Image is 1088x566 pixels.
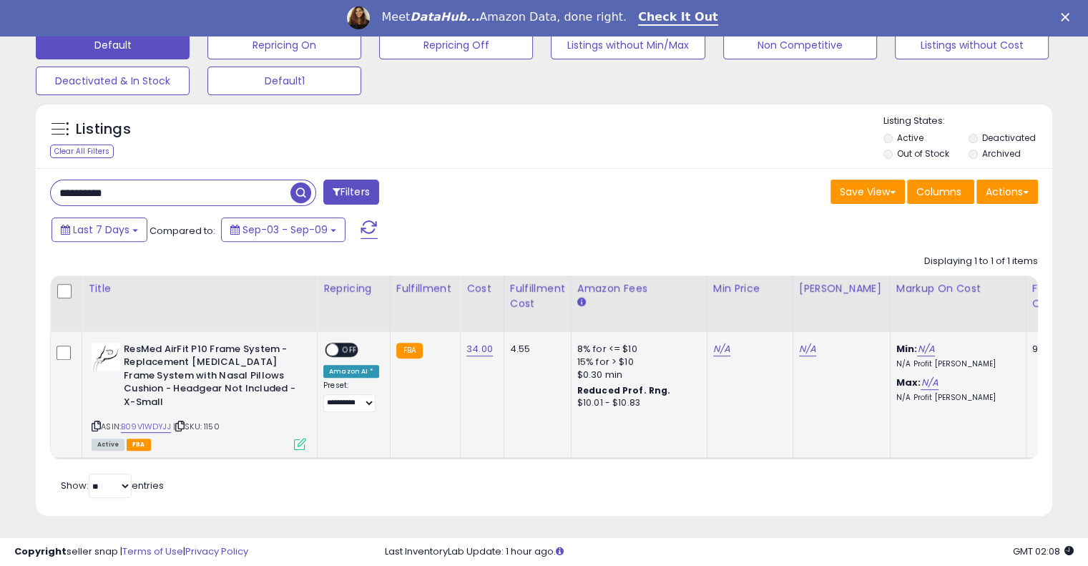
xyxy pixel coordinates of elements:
span: OFF [338,343,361,356]
small: FBA [396,343,423,358]
button: Listings without Cost [895,31,1049,59]
b: Max: [896,376,921,389]
span: Show: entries [61,479,164,492]
img: Profile image for Georgie [347,6,370,29]
button: Non Competitive [723,31,877,59]
div: Repricing [323,281,384,296]
div: Amazon AI * [323,365,379,378]
button: Repricing Off [379,31,533,59]
i: DataHub... [410,10,479,24]
div: Meet Amazon Data, done right. [381,10,627,24]
a: N/A [713,342,730,356]
a: N/A [799,342,816,356]
span: Compared to: [150,224,215,238]
div: Title [88,281,311,296]
button: Filters [323,180,379,205]
div: Fulfillment Cost [510,281,565,311]
span: All listings currently available for purchase on Amazon [92,439,124,451]
span: | SKU: 1150 [173,421,220,432]
p: N/A Profit [PERSON_NAME] [896,393,1015,403]
div: [PERSON_NAME] [799,281,884,296]
div: Clear All Filters [50,145,114,158]
div: 8% for <= $10 [577,343,696,356]
div: Displaying 1 to 1 of 1 items [924,255,1038,268]
a: Privacy Policy [185,545,248,558]
button: Sep-03 - Sep-09 [221,218,345,242]
a: N/A [921,376,938,390]
div: 4.55 [510,343,560,356]
span: Columns [916,185,961,199]
strong: Copyright [14,545,67,558]
div: seller snap | | [14,545,248,559]
button: Default [36,31,190,59]
div: Markup on Cost [896,281,1020,296]
a: Terms of Use [122,545,183,558]
span: Sep-03 - Sep-09 [242,223,328,237]
div: Fulfillment [396,281,454,296]
div: $0.30 min [577,369,696,381]
p: N/A Profit [PERSON_NAME] [896,359,1015,369]
div: 9 [1032,343,1077,356]
button: Listings without Min/Max [551,31,705,59]
label: Deactivated [981,132,1035,144]
button: Default1 [207,67,361,95]
img: 21o5CuMvFRL._SL40_.jpg [92,343,120,371]
button: Save View [830,180,905,204]
div: Fulfillable Quantity [1032,281,1082,311]
button: Actions [976,180,1038,204]
label: Active [897,132,923,144]
div: Preset: [323,381,379,413]
div: Last InventoryLab Update: 1 hour ago. [385,545,1074,559]
small: Amazon Fees. [577,296,586,309]
button: Last 7 Days [52,218,147,242]
button: Deactivated & In Stock [36,67,190,95]
div: 15% for > $10 [577,356,696,369]
div: Amazon Fees [577,281,701,296]
span: FBA [127,439,151,451]
p: Listing States: [883,114,1052,128]
label: Archived [981,147,1020,160]
b: ResMed AirFit P10 Frame System - Replacement [MEDICAL_DATA] Frame System with Nasal Pillows Cushi... [124,343,298,413]
a: Check It Out [638,10,718,26]
b: Reduced Prof. Rng. [577,384,671,396]
div: ASIN: [92,343,306,449]
a: B09V1WDYJJ [121,421,171,433]
button: Columns [907,180,974,204]
div: Close [1061,13,1075,21]
h5: Listings [76,119,131,140]
a: N/A [917,342,934,356]
label: Out of Stock [897,147,949,160]
span: Last 7 Days [73,223,129,237]
div: Cost [466,281,498,296]
div: Min Price [713,281,787,296]
div: $10.01 - $10.83 [577,397,696,409]
b: Min: [896,342,918,356]
span: 2025-09-18 02:08 GMT [1013,545,1074,558]
th: The percentage added to the cost of goods (COGS) that forms the calculator for Min & Max prices. [890,275,1026,332]
button: Repricing On [207,31,361,59]
a: 34.00 [466,342,493,356]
